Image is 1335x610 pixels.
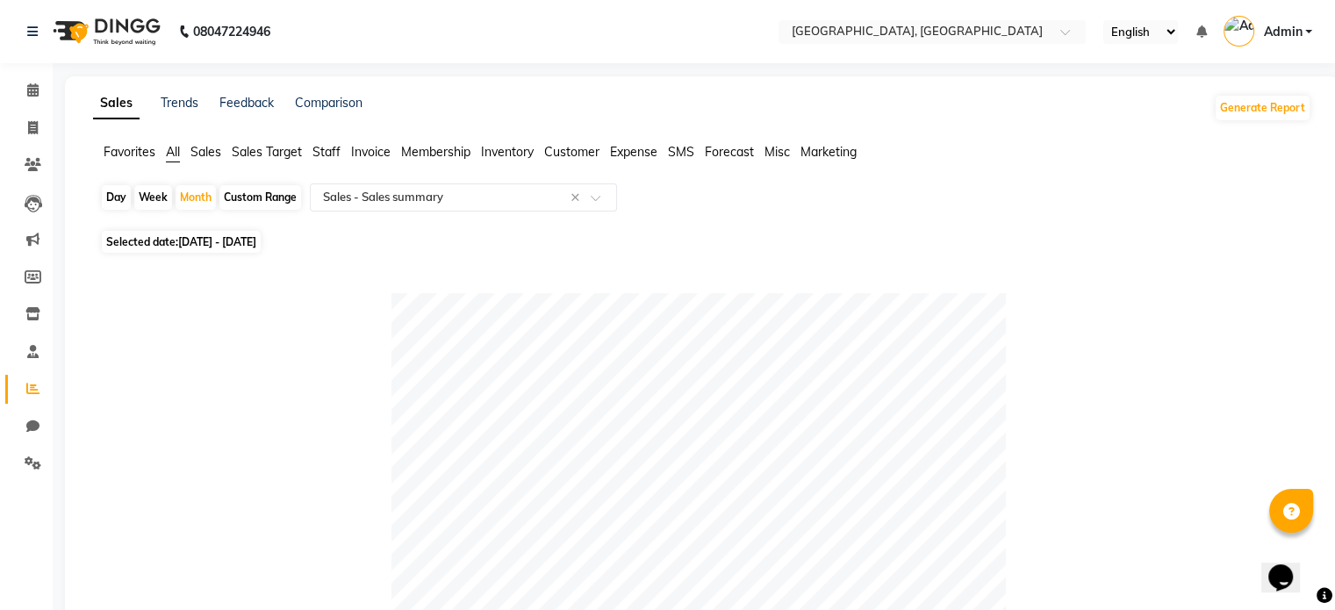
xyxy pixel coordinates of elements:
img: logo [45,7,165,56]
div: Month [176,185,216,210]
span: Forecast [705,144,754,160]
span: Customer [544,144,599,160]
a: Feedback [219,95,274,111]
span: Sales [190,144,221,160]
div: Day [102,185,131,210]
span: Marketing [800,144,857,160]
div: Week [134,185,172,210]
span: Misc [764,144,790,160]
a: Sales [93,88,140,119]
a: Comparison [295,95,362,111]
span: Clear all [571,189,585,207]
span: Expense [610,144,657,160]
span: Staff [312,144,341,160]
span: Favorites [104,144,155,160]
span: Inventory [481,144,534,160]
span: SMS [668,144,694,160]
iframe: chat widget [1261,540,1317,592]
button: Generate Report [1216,96,1310,120]
span: Sales Target [232,144,302,160]
span: All [166,144,180,160]
span: Membership [401,144,470,160]
b: 08047224946 [193,7,270,56]
div: Custom Range [219,185,301,210]
a: Trends [161,95,198,111]
span: Selected date: [102,231,261,253]
img: Admin [1224,16,1254,47]
span: Invoice [351,144,391,160]
span: Admin [1263,23,1302,41]
span: [DATE] - [DATE] [178,235,256,248]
